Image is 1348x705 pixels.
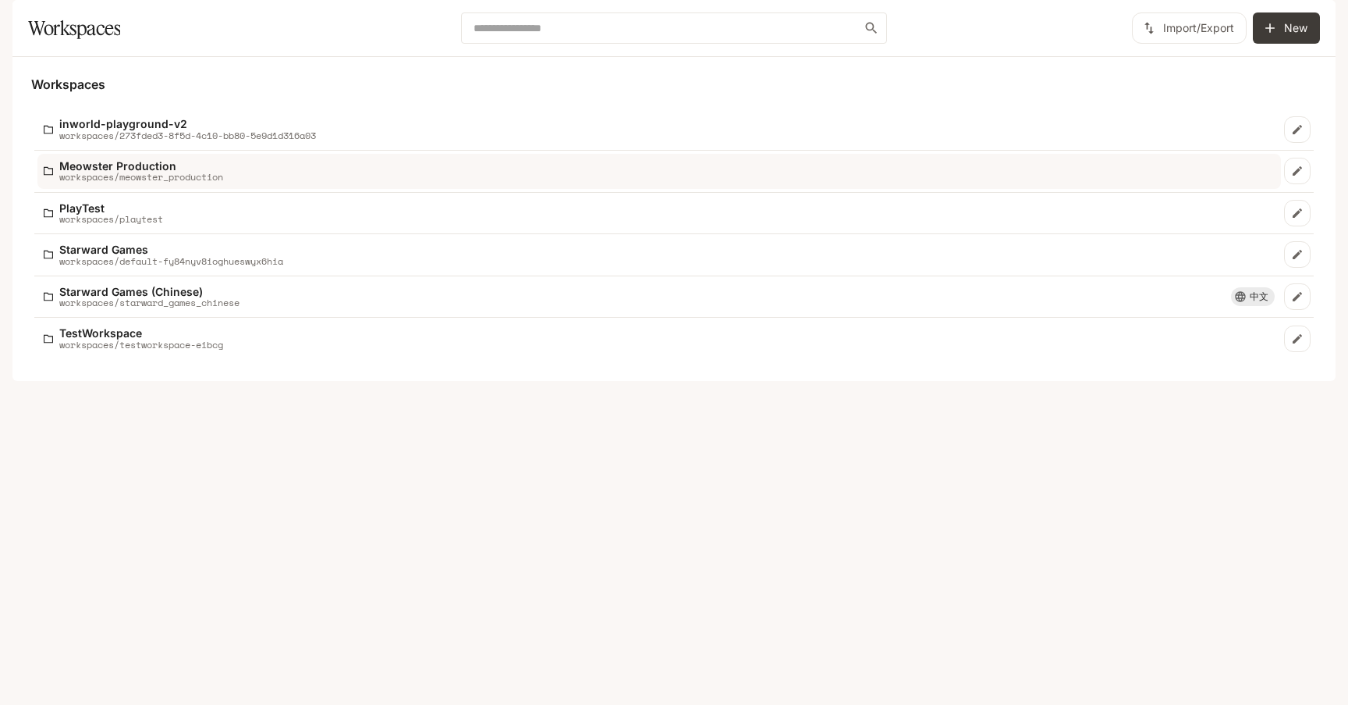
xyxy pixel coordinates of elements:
[1284,116,1311,143] a: Edit workspace
[59,130,316,141] p: workspaces/273fded3-8f5d-4c10-bb80-5e9d1d316a03
[59,340,223,350] p: workspaces/testworkspace-eibcg
[59,297,239,308] p: workspaces/starward_games_chinese
[59,256,283,266] p: workspaces/default-fy84nyv8ioghueswyx6hia
[1231,287,1275,306] div: Experimental feature
[59,172,223,182] p: workspaces/meowster_production
[1284,283,1311,310] a: Edit workspace
[37,112,1281,147] a: inworld-playground-v2workspaces/273fded3-8f5d-4c10-bb80-5e9d1d316a03
[59,160,223,172] p: Meowster Production
[1253,12,1320,44] button: Create workspace
[59,118,316,130] p: inworld-playground-v2
[1284,241,1311,268] a: Edit workspace
[28,12,120,44] h1: Workspaces
[1243,290,1275,304] span: 中文
[37,237,1281,272] a: Starward Gamesworkspaces/default-fy84nyv8ioghueswyx6hia
[1284,326,1311,352] a: Edit workspace
[59,244,283,255] p: Starward Games
[37,154,1281,189] a: Meowster Productionworkspaces/meowster_production
[59,286,239,297] p: Starward Games (Chinese)
[31,76,1317,93] h5: Workspaces
[59,202,163,214] p: PlayTest
[59,327,223,339] p: TestWorkspace
[1284,200,1311,226] a: Edit workspace
[37,280,1281,315] a: Starward Games (Chinese)workspaces/starward_games_chineseExperimental feature
[37,196,1281,231] a: PlayTestworkspaces/playtest
[37,321,1281,356] a: TestWorkspaceworkspaces/testworkspace-eibcg
[1284,158,1311,184] a: Edit workspace
[1132,12,1247,44] button: Import/Export
[59,214,163,224] p: workspaces/playtest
